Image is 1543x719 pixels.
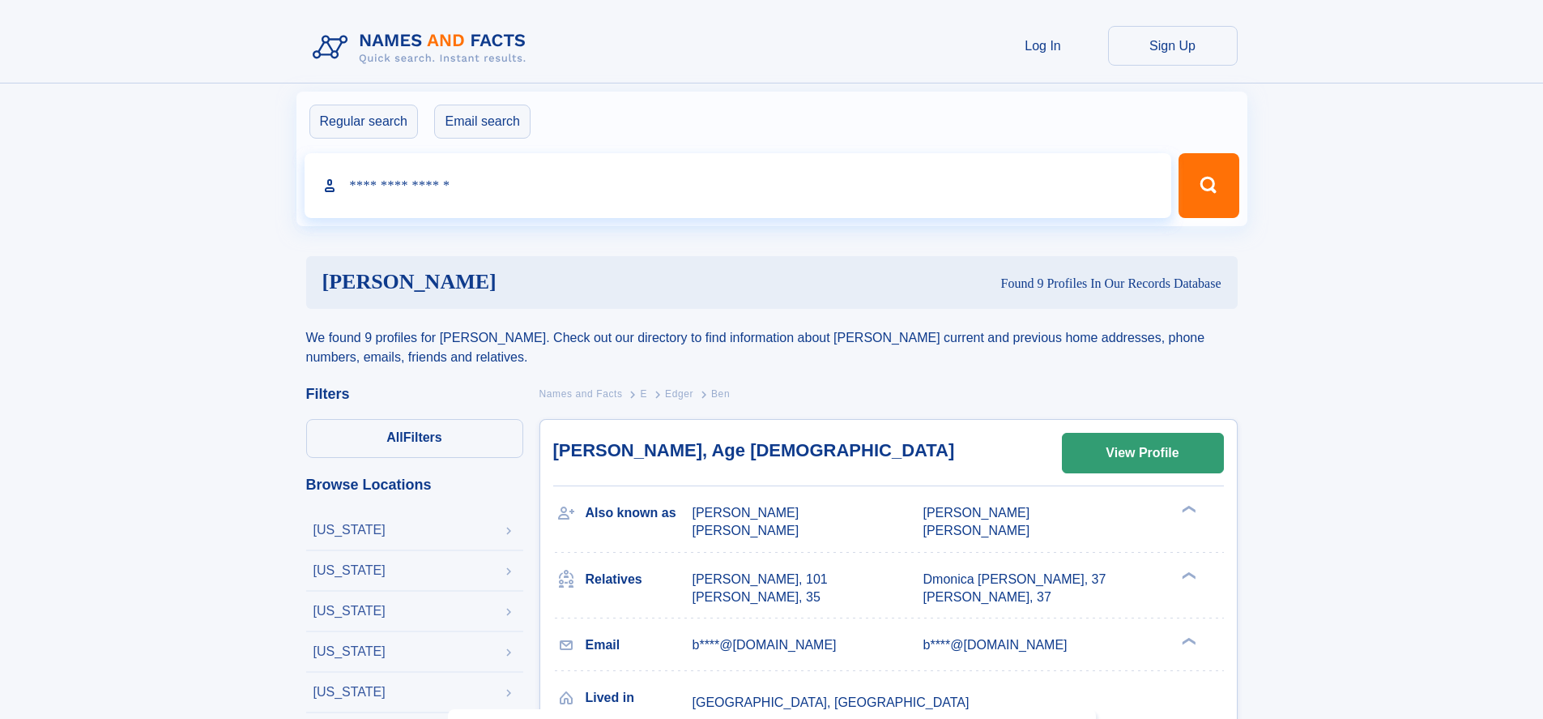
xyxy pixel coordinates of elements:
div: [US_STATE] [313,605,386,618]
div: [US_STATE] [313,686,386,699]
a: [PERSON_NAME], 35 [693,588,821,606]
span: [PERSON_NAME] [923,506,1030,520]
div: Browse Locations [306,477,523,492]
div: View Profile [1106,434,1179,472]
div: ❯ [1178,570,1197,580]
div: We found 9 profiles for [PERSON_NAME]. Check out our directory to find information about [PERSON_... [306,309,1238,367]
div: [US_STATE] [313,645,386,658]
h3: Lived in [586,684,693,712]
div: ❯ [1178,636,1197,646]
label: Filters [306,419,523,458]
div: Filters [306,387,523,401]
span: Edger [665,388,693,400]
div: Found 9 Profiles In Our Records Database [748,275,1221,293]
span: E [640,388,647,400]
a: [PERSON_NAME], Age [DEMOGRAPHIC_DATA] [553,440,955,460]
a: [PERSON_NAME], 101 [693,571,828,588]
span: Ben [711,388,730,400]
span: [GEOGRAPHIC_DATA], [GEOGRAPHIC_DATA] [693,695,970,709]
a: Log In [978,26,1108,66]
label: Regular search [309,105,419,139]
input: search input [305,153,1172,218]
a: Dmonica [PERSON_NAME], 37 [923,571,1106,588]
div: [US_STATE] [313,524,386,537]
span: [PERSON_NAME] [693,524,799,537]
a: E [640,383,647,404]
span: [PERSON_NAME] [923,524,1030,537]
span: [PERSON_NAME] [693,506,799,520]
a: Edger [665,383,693,404]
h3: Relatives [586,566,693,593]
label: Email search [434,105,530,139]
h1: [PERSON_NAME] [322,272,749,293]
h3: Email [586,631,693,659]
div: [US_STATE] [313,564,386,577]
a: View Profile [1063,434,1223,473]
span: All [386,430,403,444]
h3: Also known as [586,499,693,527]
a: Sign Up [1108,26,1238,66]
button: Search Button [1179,153,1238,218]
a: [PERSON_NAME], 37 [923,588,1051,606]
div: ❯ [1178,504,1197,515]
img: Logo Names and Facts [306,26,539,70]
a: Names and Facts [539,383,623,404]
